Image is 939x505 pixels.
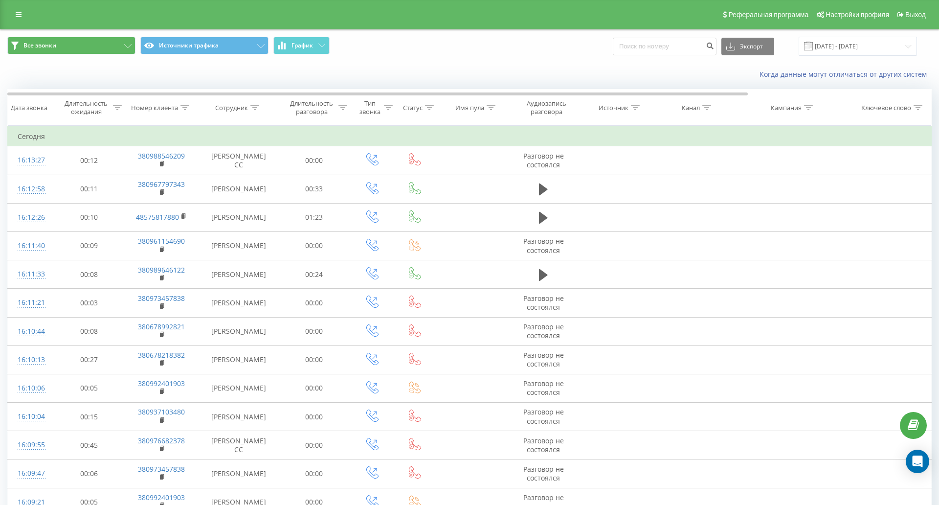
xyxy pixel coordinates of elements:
[140,37,268,54] button: Источники трафика
[138,180,185,189] a: 380967797343
[138,294,185,303] a: 380973457838
[18,180,44,199] div: 16:12:58
[53,459,125,488] td: 00:06
[455,104,484,112] div: Имя пула
[721,38,774,55] button: Экспорт
[53,431,125,459] td: 00:45
[906,450,929,473] div: Open Intercom Messenger
[278,203,350,231] td: 01:23
[18,379,44,398] div: 16:10:06
[18,322,44,341] div: 16:10:44
[138,493,185,502] a: 380992401903
[18,208,44,227] div: 16:12:26
[771,104,802,112] div: Кампания
[523,236,564,254] span: Разговор не состоялся
[62,99,111,116] div: Длительность ожидания
[138,379,185,388] a: 380992401903
[138,464,185,474] a: 380973457838
[199,146,278,175] td: [PERSON_NAME] CC
[136,212,179,222] a: 48575817880
[278,146,350,175] td: 00:00
[18,265,44,284] div: 16:11:33
[199,403,278,431] td: [PERSON_NAME]
[278,175,350,203] td: 00:33
[138,322,185,331] a: 380678992821
[138,236,185,246] a: 380961154690
[199,260,278,289] td: [PERSON_NAME]
[523,151,564,169] span: Разговор не состоялся
[278,231,350,260] td: 00:00
[8,127,932,146] td: Сегодня
[523,294,564,312] span: Разговор не состоялся
[199,289,278,317] td: [PERSON_NAME]
[199,231,278,260] td: [PERSON_NAME]
[53,403,125,431] td: 00:15
[199,374,278,402] td: [PERSON_NAME]
[18,436,44,455] div: 16:09:55
[18,151,44,170] div: 16:13:27
[11,104,47,112] div: Дата звонка
[523,379,564,397] span: Разговор не состоялся
[53,231,125,260] td: 00:09
[131,104,178,112] div: Номер клиента
[613,38,716,55] input: Поиск по номеру
[278,260,350,289] td: 00:24
[18,350,44,369] div: 16:10:13
[599,104,628,112] div: Источник
[278,345,350,374] td: 00:00
[53,317,125,345] td: 00:08
[53,289,125,317] td: 00:03
[18,293,44,312] div: 16:11:21
[523,322,564,340] span: Разговор не состоялся
[523,350,564,368] span: Разговор не состоялся
[199,431,278,459] td: [PERSON_NAME] CC
[760,69,932,79] a: Когда данные могут отличаться от других систем
[7,37,135,54] button: Все звонки
[215,104,248,112] div: Сотрудник
[138,407,185,416] a: 380937103480
[278,374,350,402] td: 00:00
[23,42,56,49] span: Все звонки
[138,265,185,275] a: 380989646122
[278,403,350,431] td: 00:00
[18,407,44,426] div: 16:10:04
[199,345,278,374] td: [PERSON_NAME]
[53,345,125,374] td: 00:27
[291,42,313,49] span: График
[138,151,185,161] a: 380988546209
[18,236,44,255] div: 16:11:40
[199,317,278,345] td: [PERSON_NAME]
[53,374,125,402] td: 00:05
[523,407,564,425] span: Разговор не состоялся
[278,317,350,345] td: 00:00
[278,459,350,488] td: 00:00
[53,175,125,203] td: 00:11
[403,104,423,112] div: Статус
[682,104,700,112] div: Канал
[18,464,44,483] div: 16:09:47
[728,11,808,19] span: Реферальная программа
[199,175,278,203] td: [PERSON_NAME]
[523,436,564,454] span: Разговор не состоялся
[518,99,575,116] div: Аудиозапись разговора
[287,99,336,116] div: Длительность разговора
[523,464,564,482] span: Разговор не состоялся
[138,436,185,445] a: 380976682378
[138,350,185,360] a: 380678218382
[53,260,125,289] td: 00:08
[53,203,125,231] td: 00:10
[199,459,278,488] td: [PERSON_NAME]
[358,99,381,116] div: Тип звонка
[826,11,889,19] span: Настройки профиля
[273,37,330,54] button: График
[53,146,125,175] td: 00:12
[278,431,350,459] td: 00:00
[199,203,278,231] td: [PERSON_NAME]
[861,104,911,112] div: Ключевое слово
[278,289,350,317] td: 00:00
[905,11,926,19] span: Выход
